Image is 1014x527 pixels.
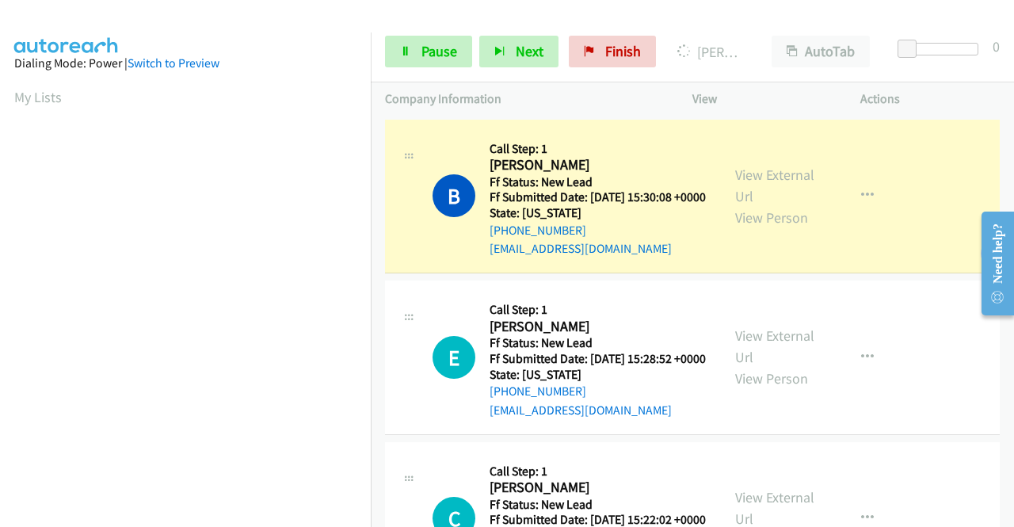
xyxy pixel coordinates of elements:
div: The call is yet to be attempted [433,336,475,379]
button: AutoTab [772,36,870,67]
div: Dialing Mode: Power | [14,54,356,73]
h5: Call Step: 1 [490,302,706,318]
h5: Ff Status: New Lead [490,335,706,351]
span: Pause [421,42,457,60]
a: View External Url [735,327,814,366]
h5: State: [US_STATE] [490,205,706,221]
a: Switch to Preview [128,55,219,71]
h5: Ff Status: New Lead [490,497,706,513]
p: Company Information [385,90,664,109]
a: View Person [735,369,808,388]
h5: State: [US_STATE] [490,367,706,383]
a: [PHONE_NUMBER] [490,384,586,399]
p: Actions [860,90,1000,109]
span: Finish [605,42,641,60]
h1: B [433,174,475,217]
a: Finish [569,36,656,67]
button: Next [479,36,558,67]
h5: Ff Status: New Lead [490,174,706,190]
a: View Person [735,208,808,227]
h5: Ff Submitted Date: [DATE] 15:30:08 +0000 [490,189,706,205]
a: Pause [385,36,472,67]
h2: [PERSON_NAME] [490,479,701,497]
h2: [PERSON_NAME] [490,156,701,174]
a: [EMAIL_ADDRESS][DOMAIN_NAME] [490,241,672,256]
p: [PERSON_NAME] [677,41,743,63]
div: Delay between calls (in seconds) [905,43,978,55]
a: [PHONE_NUMBER] [490,223,586,238]
iframe: Resource Center [969,200,1014,327]
a: [EMAIL_ADDRESS][DOMAIN_NAME] [490,403,672,418]
p: View [692,90,832,109]
a: View External Url [735,166,814,205]
h1: E [433,336,475,379]
h5: Call Step: 1 [490,464,706,479]
span: Next [516,42,543,60]
a: My Lists [14,88,62,106]
h5: Ff Submitted Date: [DATE] 15:28:52 +0000 [490,351,706,367]
h2: [PERSON_NAME] [490,318,701,336]
div: 0 [993,36,1000,57]
h5: Call Step: 1 [490,141,706,157]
